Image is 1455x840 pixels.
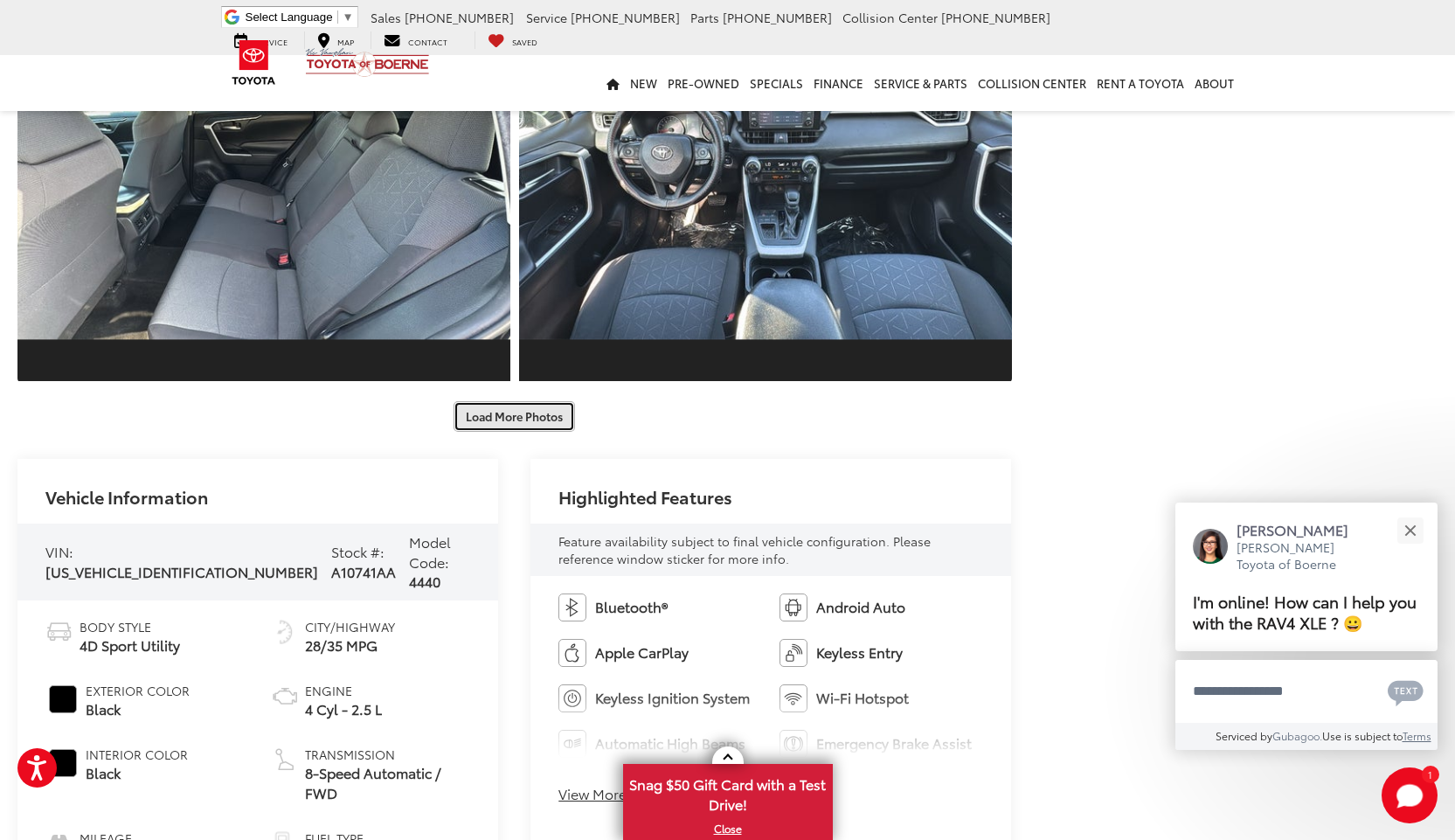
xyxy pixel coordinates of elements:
span: Exterior Color [86,682,190,699]
span: Bluetooth® [595,597,668,617]
img: 2020 Toyota RAV4 XLE [514,56,1016,339]
span: Saved [512,36,537,47]
svg: Start Chat [1382,767,1438,823]
button: Chat with SMS [1382,671,1429,711]
a: Finance [808,55,869,111]
a: New [625,55,662,111]
button: Toggle Chat Window [1382,767,1438,823]
a: About [1189,55,1239,111]
span: 4D Sport Utility [80,635,180,656]
span: A10741AA [331,561,396,581]
img: 2020 Toyota RAV4 XLE [12,56,515,339]
span: 8-Speed Automatic / FWD [305,763,470,803]
span: Body Style [80,618,180,635]
span: [PHONE_NUMBER] [723,9,832,26]
h2: Vehicle Information [45,487,208,506]
span: ▼ [343,10,354,24]
button: View More Highlights... [558,784,712,804]
span: Service [526,9,567,26]
span: Snag $50 Gift Card with a Test Drive! [625,766,831,819]
span: Use is subject to [1322,728,1403,743]
span: Transmission [305,746,470,763]
img: Keyless Entry [779,639,807,667]
img: Wi-Fi Hotspot [779,684,807,712]
span: Model Code: [409,531,451,572]
a: Expand Photo 26 [17,13,510,383]
img: Vic Vaughan Toyota of Boerne [305,47,430,78]
span: 4440 [409,571,440,591]
a: Expand Photo 27 [519,13,1012,383]
span: [PHONE_NUMBER] [571,9,680,26]
span: Serviced by [1216,728,1272,743]
span: Select Language [246,10,333,24]
img: Android Auto [779,594,807,621]
img: Toyota [221,34,287,91]
span: VIN: [45,541,73,561]
button: Close [1391,511,1429,549]
a: Contact [371,31,461,49]
span: Engine [305,682,382,699]
span: Parts [690,9,719,26]
span: City/Highway [305,618,395,635]
img: Keyless Ignition System [558,684,586,712]
a: Service [221,31,301,49]
span: ​ [337,10,338,24]
span: Stock #: [331,541,385,561]
span: 28/35 MPG [305,635,395,656]
span: Collision Center [842,9,938,26]
span: 4 Cyl - 2.5 L [305,699,382,719]
span: Keyless Entry [816,642,903,663]
a: Rent a Toyota [1091,55,1189,111]
span: Feature availability subject to final vehicle configuration. Please reference window sticker for ... [558,532,931,567]
span: Android Auto [816,597,905,617]
span: Apple CarPlay [595,642,689,663]
a: Pre-Owned [662,55,745,111]
a: Gubagoo. [1272,728,1322,743]
a: Collision Center [973,55,1091,111]
span: I'm online! How can I help you with the RAV4 XLE ? 😀 [1193,589,1417,634]
span: 1 [1428,770,1432,778]
span: #000000 [49,685,77,713]
img: Bluetooth® [558,594,586,621]
h2: Highlighted Features [558,487,732,506]
a: Specials [745,55,808,111]
span: Sales [371,9,401,26]
span: #000000 [49,749,77,777]
a: Map [304,31,367,49]
svg: Text [1388,678,1424,706]
button: Load More Photos [454,401,575,432]
a: Service & Parts: Opens in a new tab [869,55,973,111]
span: [PHONE_NUMBER] [941,9,1050,26]
span: [PHONE_NUMBER] [405,9,514,26]
span: Black [86,763,188,783]
img: Fuel Economy [271,618,299,646]
textarea: Type your message [1175,660,1438,723]
span: [US_VEHICLE_IDENTIFICATION_NUMBER] [45,561,318,581]
span: Interior Color [86,746,188,763]
p: [PERSON_NAME] [1237,520,1366,539]
a: Home [601,55,625,111]
div: Close[PERSON_NAME][PERSON_NAME] Toyota of BoerneI'm online! How can I help you with the RAV4 XLE ... [1175,503,1438,750]
a: Select Language​ [246,10,354,24]
p: [PERSON_NAME] Toyota of Boerne [1237,539,1366,573]
span: Black [86,699,190,719]
img: Apple CarPlay [558,639,586,667]
a: My Saved Vehicles [475,31,551,49]
a: Terms [1403,728,1431,743]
